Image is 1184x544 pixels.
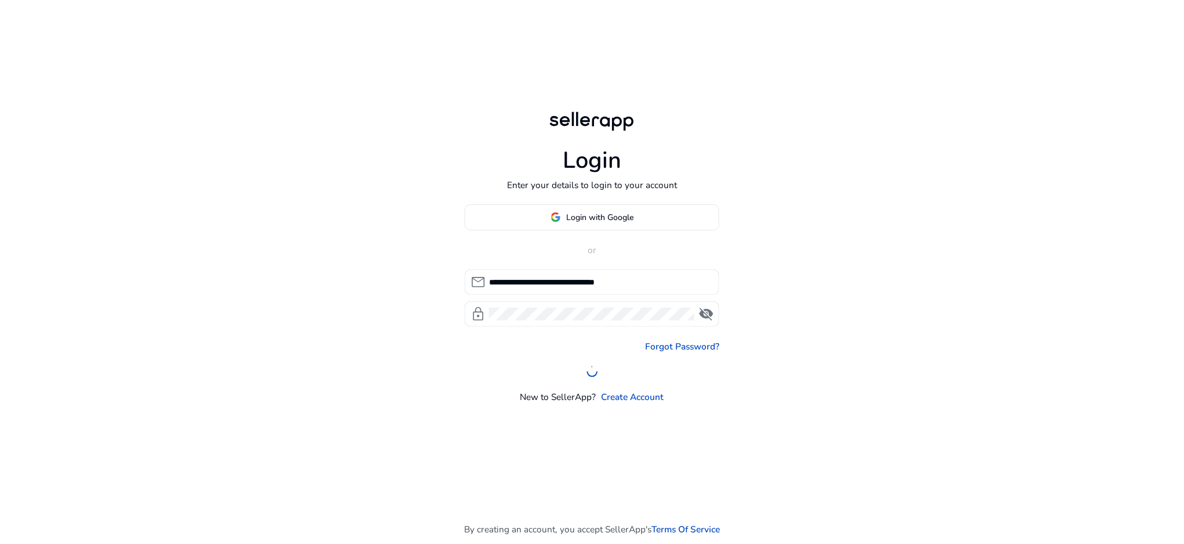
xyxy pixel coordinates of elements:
span: Login with Google [567,211,634,224]
span: mail [470,275,486,290]
h1: Login [563,147,621,175]
p: Enter your details to login to your account [507,178,677,192]
img: google-logo.svg [551,212,561,222]
span: lock [470,307,486,322]
a: Terms Of Service [651,523,720,536]
button: Login with Google [465,204,720,230]
span: visibility_off [698,307,714,322]
a: Create Account [601,390,664,404]
p: or [465,243,720,257]
p: New to SellerApp? [520,390,596,404]
a: Forgot Password? [645,340,719,353]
